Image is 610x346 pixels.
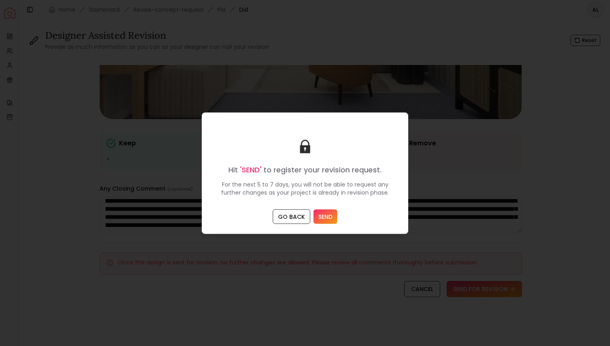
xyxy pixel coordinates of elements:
[285,129,325,159] div: animation
[273,209,310,224] button: GO BACK
[240,164,261,174] span: 'SEND'
[313,209,337,224] button: SEND
[212,164,398,175] div: Hit to register your revision request.
[212,180,398,196] p: For the next 5 to 7 days, you will not be able to request any further changes as your project is ...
